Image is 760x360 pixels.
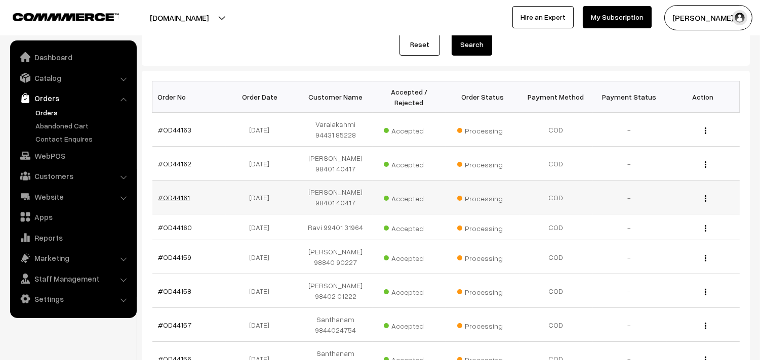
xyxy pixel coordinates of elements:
[158,159,192,168] a: #OD44162
[299,308,373,342] td: Santhanam 9844024754
[226,308,299,342] td: [DATE]
[114,5,244,30] button: [DOMAIN_NAME]
[519,147,593,181] td: COD
[158,193,190,202] a: #OD44161
[299,240,373,274] td: [PERSON_NAME] 98840 90227
[299,147,373,181] td: [PERSON_NAME] 98401 40417
[299,113,373,147] td: Varalakshmi 94431 85228
[158,287,192,295] a: #OD44158
[226,81,299,113] th: Order Date
[457,284,508,297] span: Processing
[13,69,133,87] a: Catalog
[512,6,574,28] a: Hire an Expert
[457,123,508,136] span: Processing
[158,125,192,134] a: #OD44163
[593,308,666,342] td: -
[519,214,593,240] td: COD
[33,107,133,118] a: Orders
[226,274,299,308] td: [DATE]
[13,10,101,22] a: COMMMERCE
[519,240,593,274] td: COD
[519,181,593,214] td: COD
[158,321,192,329] a: #OD44157
[593,274,666,308] td: -
[384,220,434,234] span: Accepted
[399,33,440,56] a: Reset
[226,214,299,240] td: [DATE]
[593,113,666,147] td: -
[13,208,133,226] a: Apps
[13,147,133,165] a: WebPOS
[705,323,706,329] img: Menu
[226,147,299,181] td: [DATE]
[384,157,434,170] span: Accepted
[13,48,133,66] a: Dashboard
[384,318,434,331] span: Accepted
[666,81,740,113] th: Action
[299,214,373,240] td: Ravi 99401 31964
[33,120,133,131] a: Abandoned Cart
[13,229,133,247] a: Reports
[519,113,593,147] td: COD
[732,10,747,25] img: user
[384,284,434,297] span: Accepted
[299,274,373,308] td: [PERSON_NAME] 98402 01222
[13,89,133,107] a: Orders
[384,250,434,263] span: Accepted
[13,269,133,288] a: Staff Management
[152,81,226,113] th: Order No
[457,220,508,234] span: Processing
[519,274,593,308] td: COD
[13,249,133,267] a: Marketing
[384,123,434,136] span: Accepted
[299,181,373,214] td: [PERSON_NAME] 98401 40417
[13,13,119,21] img: COMMMERCE
[457,250,508,263] span: Processing
[226,181,299,214] td: [DATE]
[593,240,666,274] td: -
[13,188,133,206] a: Website
[593,214,666,240] td: -
[593,147,666,181] td: -
[373,81,446,113] th: Accepted / Rejected
[13,290,133,308] a: Settings
[705,225,706,232] img: Menu
[593,181,666,214] td: -
[13,167,133,185] a: Customers
[664,5,752,30] button: [PERSON_NAME] s…
[452,33,492,56] button: Search
[593,81,666,113] th: Payment Status
[705,255,706,261] img: Menu
[705,161,706,168] img: Menu
[457,318,508,331] span: Processing
[457,191,508,204] span: Processing
[226,113,299,147] td: [DATE]
[519,81,593,113] th: Payment Method
[457,157,508,170] span: Processing
[705,289,706,295] img: Menu
[158,223,192,232] a: #OD44160
[226,240,299,274] td: [DATE]
[33,133,133,144] a: Contact Enquires
[446,81,519,113] th: Order Status
[583,6,652,28] a: My Subscription
[299,81,373,113] th: Customer Name
[705,195,706,202] img: Menu
[158,253,192,261] a: #OD44159
[705,127,706,134] img: Menu
[519,308,593,342] td: COD
[384,191,434,204] span: Accepted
